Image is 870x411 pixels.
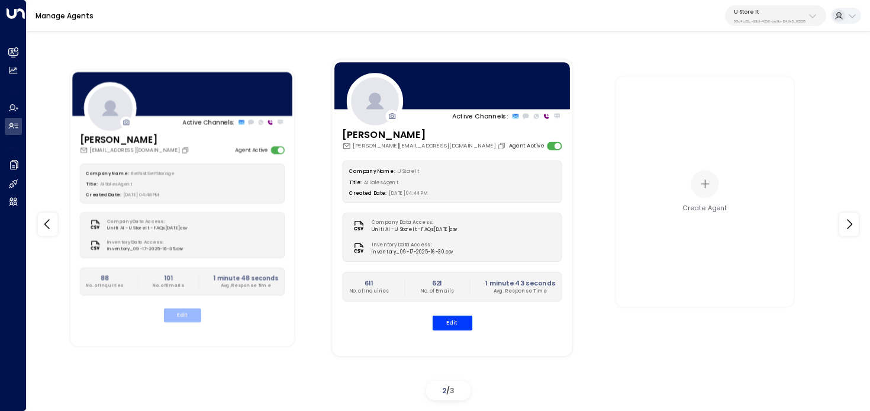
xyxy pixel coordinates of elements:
label: Company Name: [86,170,128,176]
h2: 88 [86,273,123,282]
p: No. of Inquiries [86,282,123,288]
label: Created Date: [350,190,387,197]
span: U Store It [398,168,420,174]
label: Agent Active [509,142,544,150]
label: Inventory Data Access: [107,239,179,245]
label: Title: [86,181,97,187]
label: Title: [350,179,362,185]
div: / [426,381,471,400]
h2: 611 [350,278,390,287]
span: inventory_09-17-2025-16-35.csv [107,246,183,252]
span: [DATE] 04:48 PM [123,191,159,197]
button: Edit [163,309,201,322]
button: Copy [498,142,508,150]
label: Agent Active [235,146,268,153]
h2: 621 [421,278,455,287]
div: Create Agent [683,203,727,213]
label: Created Date: [86,191,121,197]
span: Uniti AI - U Store It - FAQs [DATE]csv [372,226,457,233]
span: [DATE] 04:44 PM [389,190,429,197]
div: [EMAIL_ADDRESS][DOMAIN_NAME] [79,146,191,153]
h3: [PERSON_NAME] [343,127,508,142]
span: 3 [450,386,455,396]
h3: [PERSON_NAME] [79,133,191,146]
span: Uniti AI - U Store It - FAQs [DATE]csv [107,224,186,231]
p: Avg. Response Time [485,287,555,294]
button: Copy [181,146,191,153]
a: Manage Agents [36,11,94,21]
p: No. of Emails [421,287,455,294]
label: Company Data Access: [372,219,453,226]
label: Inventory Data Access: [372,241,449,248]
span: inventory_09-17-2025-16-30.csv [372,248,453,255]
label: Company Name: [350,168,395,174]
button: U Store It58c4b32c-92b1-4356-be9b-1247e2c02228 [725,5,826,26]
span: AI Sales Agent [364,179,399,185]
span: AI Sales Agent [99,181,132,187]
p: No. of Emails [153,282,184,288]
p: Active Channels: [182,117,234,126]
p: No. of Inquiries [350,287,390,294]
p: Active Channels: [452,111,508,121]
button: Edit [433,316,473,330]
p: 58c4b32c-92b1-4356-be9b-1247e2c02228 [734,19,805,24]
span: 2 [442,386,446,396]
div: [PERSON_NAME][EMAIL_ADDRESS][DOMAIN_NAME] [343,142,508,150]
p: U Store It [734,8,805,15]
p: Avg. Response Time [213,282,278,288]
h2: 1 minute 43 seconds [485,278,555,287]
h2: 101 [153,273,184,282]
label: Company Data Access: [107,218,183,224]
h2: 1 minute 48 seconds [213,273,278,282]
span: Belfast Self Storage [131,170,173,176]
